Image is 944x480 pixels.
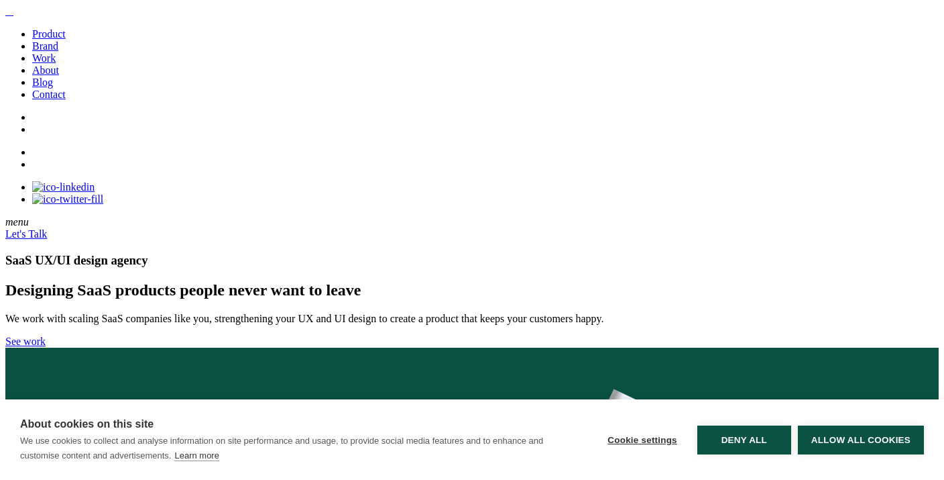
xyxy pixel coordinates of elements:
img: ico-linkedin [32,181,95,193]
a: Blog [32,77,53,88]
button: Deny all [697,426,791,454]
span: SaaS [77,281,111,299]
a: Brand [32,40,58,52]
img: ico-twitter-fill [32,193,103,205]
em: menu [5,216,29,228]
span: Designing [5,281,73,299]
a: See work [5,336,46,347]
h1: SaaS UX/UI design agency [5,253,939,268]
a: Learn more [174,450,219,461]
span: people [180,281,225,299]
a: Contact [32,89,66,100]
a: Work [32,52,56,64]
p: We use cookies to collect and analyse information on site performance and usage, to provide socia... [20,436,543,461]
span: want [271,281,305,299]
p: We work with scaling SaaS companies like you, strengthening your UX and UI design to create a pro... [5,313,939,325]
button: Cookie settings [594,426,691,454]
span: products [115,281,176,299]
a: Let's Talk [5,228,47,240]
span: to [309,281,322,299]
a: About [32,64,59,76]
a: Product [32,28,66,40]
span: leave [327,281,361,299]
span: never [229,281,267,299]
button: Allow all cookies [798,426,924,454]
strong: About cookies on this site [20,418,154,430]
